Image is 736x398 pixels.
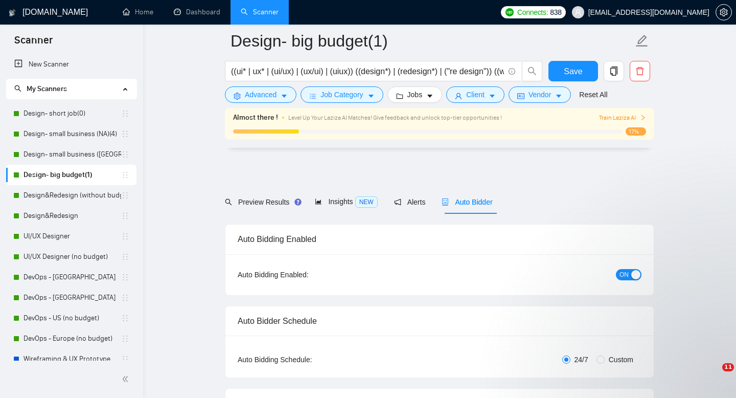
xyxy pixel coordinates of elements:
[396,92,403,100] span: folder
[241,8,279,16] a: searchScanner
[121,314,129,322] span: holder
[309,92,316,100] span: bars
[121,273,129,281] span: holder
[630,61,650,81] button: delete
[121,109,129,118] span: holder
[6,124,136,144] li: Design- small business (NA)(4)
[225,198,232,206] span: search
[14,85,21,92] span: search
[716,8,732,16] a: setting
[6,54,136,75] li: New Scanner
[293,197,303,207] div: Tooltip anchor
[24,308,121,328] a: DevOps - US (no budget)
[6,328,136,349] li: DevOps - Europe (no budget)
[123,8,153,16] a: homeHome
[517,7,548,18] span: Connects:
[24,267,121,288] a: DevOps - [GEOGRAPHIC_DATA]
[528,89,551,100] span: Vendor
[442,198,492,206] span: Auto Bidder
[288,114,502,121] span: Level Up Your Laziza AI Matches! Give feedback and unlock top-tier opportunities !
[174,8,220,16] a: dashboardDashboard
[24,288,121,308] a: DevOps - [GEOGRAPHIC_DATA]
[6,33,61,54] span: Scanner
[121,191,129,200] span: holder
[320,89,363,100] span: Job Category
[14,54,128,75] a: New Scanner
[517,92,524,100] span: idcard
[24,226,121,247] a: UI/UX Designer
[281,92,288,100] span: caret-down
[238,306,641,336] div: Auto Bidder Schedule
[604,61,624,81] button: copy
[555,92,562,100] span: caret-down
[509,68,515,75] span: info-circle
[466,89,485,100] span: Client
[426,92,433,100] span: caret-down
[6,247,136,267] li: UI/UX Designer (no budget)
[619,269,629,280] span: ON
[315,198,322,205] span: area-chart
[24,206,121,226] a: Design&Redesign
[14,84,67,93] span: My Scanners
[716,4,732,20] button: setting
[407,89,423,100] span: Jobs
[245,89,277,100] span: Advanced
[355,196,378,208] span: NEW
[24,185,121,206] a: Design&Redesign (without budget)
[315,197,377,206] span: Insights
[6,288,136,308] li: DevOps - Europe
[579,89,607,100] a: Reset All
[231,65,504,78] input: Search Freelance Jobs...
[225,86,296,103] button: settingAdvancedcaret-down
[626,127,646,136] span: 17%
[489,92,496,100] span: caret-down
[301,86,383,103] button: barsJob Categorycaret-down
[24,328,121,349] a: DevOps - Europe (no budget)
[121,232,129,240] span: holder
[24,247,121,267] a: UI/UX Designer (no budget)
[442,198,449,206] span: robot
[722,363,734,371] span: 11
[121,150,129,159] span: holder
[6,349,136,369] li: Wireframing & UX Prototype
[574,9,582,16] span: user
[27,84,67,93] span: My Scanners
[121,253,129,261] span: holder
[233,112,278,123] span: Almost there !
[238,354,372,365] div: Auto Bidding Schedule:
[24,349,121,369] a: Wireframing & UX Prototype
[121,294,129,302] span: holder
[604,67,624,76] span: copy
[6,206,136,226] li: Design&Redesign
[234,92,241,100] span: setting
[24,124,121,144] a: Design- small business (NA)(4)
[6,308,136,328] li: DevOps - US (no budget)
[24,103,121,124] a: Design- short job(0)
[455,92,462,100] span: user
[6,103,136,124] li: Design- short job(0)
[640,115,646,121] span: right
[701,363,726,388] iframe: Intercom live chat
[550,7,561,18] span: 838
[24,165,121,185] a: Design- big budget(1)
[509,86,571,103] button: idcardVendorcaret-down
[121,130,129,138] span: holder
[522,67,542,76] span: search
[6,226,136,247] li: UI/UX Designer
[522,61,542,81] button: search
[121,335,129,343] span: holder
[394,198,426,206] span: Alerts
[24,144,121,165] a: Design- small business ([GEOGRAPHIC_DATA])(4)
[394,198,401,206] span: notification
[564,65,582,78] span: Save
[121,171,129,179] span: holder
[6,267,136,288] li: DevOps - US
[238,225,641,254] div: Auto Bidding Enabled
[599,113,646,123] span: Train Laziza AI
[225,198,298,206] span: Preview Results
[548,61,598,81] button: Save
[238,269,372,280] div: Auto Bidding Enabled:
[387,86,443,103] button: folderJobscaret-down
[505,8,514,16] img: upwork-logo.png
